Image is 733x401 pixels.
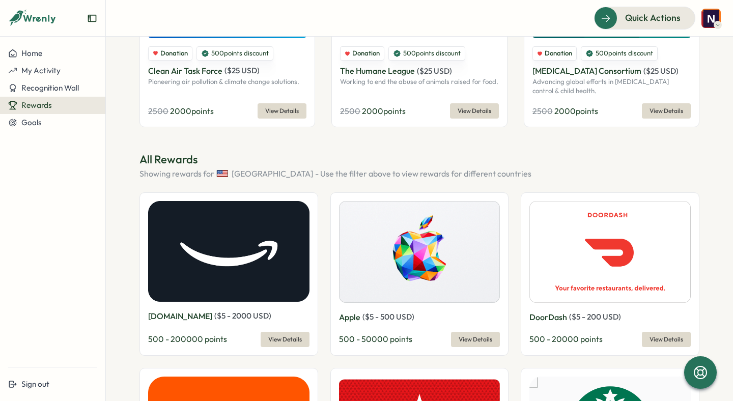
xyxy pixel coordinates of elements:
[650,104,683,118] span: View Details
[148,106,168,116] span: 2500
[21,83,79,93] span: Recognition Wall
[594,7,695,29] button: Quick Actions
[21,100,52,110] span: Rewards
[339,334,412,344] span: 500 - 50000 points
[459,332,492,347] span: View Details
[148,310,212,323] p: [DOMAIN_NAME]
[451,332,500,347] button: View Details
[362,106,406,116] span: 2000 points
[625,11,681,24] span: Quick Actions
[532,77,691,95] p: Advancing global efforts in [MEDICAL_DATA] control & child health.
[569,312,621,322] span: ( $ 5 - 200 USD )
[529,201,691,303] img: DoorDash
[650,332,683,347] span: View Details
[642,332,691,347] button: View Details
[21,118,42,127] span: Goals
[450,103,499,119] button: View Details
[216,167,229,180] img: United States
[581,46,658,61] div: 500 points discount
[554,106,598,116] span: 2000 points
[458,104,491,118] span: View Details
[701,9,721,28] img: Nick Norena
[340,65,415,77] p: The Humane League
[643,66,679,76] span: ( $ 25 USD )
[139,152,699,167] p: All Rewards
[339,311,360,324] p: Apple
[214,311,271,321] span: ( $ 5 - 2000 USD )
[545,49,572,58] span: Donation
[160,49,188,58] span: Donation
[87,13,97,23] button: Expand sidebar
[224,66,260,75] span: ( $ 25 USD )
[532,106,553,116] span: 2500
[196,46,273,61] div: 500 points discount
[265,104,299,118] span: View Details
[21,379,49,389] span: Sign out
[642,103,691,119] button: View Details
[21,66,61,75] span: My Activity
[148,65,222,77] p: Clean Air Task Force
[529,311,567,324] p: DoorDash
[268,332,302,347] span: View Details
[261,332,309,347] button: View Details
[417,66,452,76] span: ( $ 25 USD )
[170,106,214,116] span: 2000 points
[362,312,414,322] span: ( $ 5 - 500 USD )
[529,334,603,344] span: 500 - 20000 points
[532,65,641,77] p: [MEDICAL_DATA] Consortium
[340,106,360,116] span: 2500
[148,77,306,87] p: Pioneering air pollution & climate change solutions.
[339,201,500,303] img: Apple
[352,49,380,58] span: Donation
[340,77,498,87] p: Working to end the abuse of animals raised for food.
[139,167,214,180] span: Showing rewards for
[148,334,227,344] span: 500 - 200000 points
[148,201,309,302] img: Amazon.com
[315,167,531,180] span: - Use the filter above to view rewards for different countries
[388,46,465,61] div: 500 points discount
[258,103,306,119] button: View Details
[21,48,42,58] span: Home
[232,167,313,180] span: [GEOGRAPHIC_DATA]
